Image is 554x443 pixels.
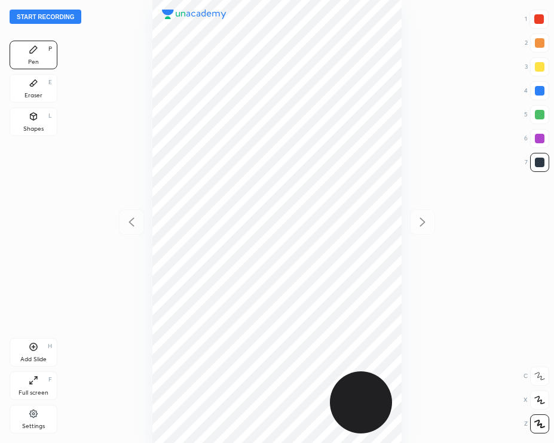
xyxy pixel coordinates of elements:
div: 4 [524,81,549,100]
div: 2 [525,33,549,53]
div: E [48,79,52,85]
div: 5 [524,105,549,124]
div: 6 [524,129,549,148]
button: Start recording [10,10,81,24]
div: Eraser [25,93,42,99]
div: H [48,343,52,349]
div: X [524,390,549,410]
div: 1 [525,10,549,29]
div: 3 [525,57,549,76]
div: 7 [525,153,549,172]
div: C [524,367,549,386]
div: P [48,46,52,52]
div: Add Slide [20,356,47,362]
div: Full screen [19,390,48,396]
div: Shapes [23,126,44,132]
div: Pen [28,59,39,65]
div: L [48,113,52,119]
div: F [48,377,52,383]
div: Settings [22,423,45,429]
div: Z [524,414,549,433]
img: logo.38c385cc.svg [162,10,227,19]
